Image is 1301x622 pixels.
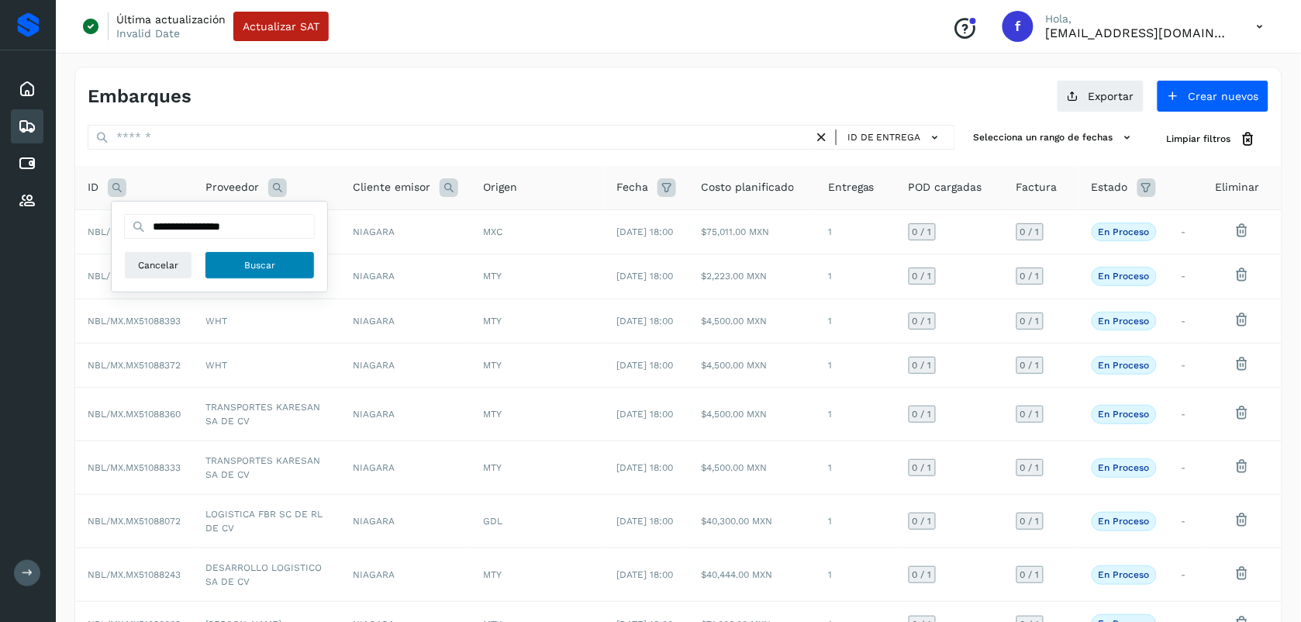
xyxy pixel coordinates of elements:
td: DESARROLLO LOGISTICO SA DE CV [193,548,340,602]
span: ID de entrega [847,130,921,144]
td: 1 [816,209,896,254]
p: En proceso [1099,569,1150,580]
span: NBL/MX.MX51088333 [88,462,181,473]
td: TRANSPORTES KARESAN SA DE CV [193,441,340,495]
td: NIAGARA [340,441,471,495]
p: fepadilla@niagarawater.com [1046,26,1232,40]
p: En proceso [1099,409,1150,420]
span: 0 / 1 [913,570,932,579]
span: [DATE] 18:00 [616,360,673,371]
td: 1 [816,548,896,602]
span: 0 / 1 [1020,570,1040,579]
p: Invalid Date [116,26,180,40]
td: NIAGARA [340,495,471,548]
span: Costo planificado [701,179,794,195]
span: ID [88,179,98,195]
span: 0 / 1 [913,227,932,237]
td: - [1169,344,1203,388]
span: MTY [483,360,502,371]
span: [DATE] 18:00 [616,462,673,473]
span: NBL/MX.MX51088405 [88,271,181,282]
p: Hola, [1046,12,1232,26]
span: Entregas [828,179,875,195]
span: Fecha [616,179,648,195]
td: 1 [816,441,896,495]
span: NBL/MX.MX51088393 [88,316,181,327]
span: Origen [483,179,517,195]
td: WHT [193,299,340,343]
td: NIAGARA [340,299,471,343]
td: - [1169,209,1203,254]
span: MTY [483,271,502,282]
div: Proveedores [11,184,43,218]
span: 0 / 1 [913,361,932,370]
td: TRANSPORTES KARESAN SA DE CV [193,388,340,441]
p: En proceso [1099,360,1150,371]
td: $40,300.00 MXN [688,495,816,548]
span: NBL/MX.MX51088372 [88,360,181,371]
td: 1 [816,299,896,343]
button: Exportar [1057,80,1144,112]
span: MTY [483,569,502,580]
span: 0 / 1 [913,316,932,326]
span: 0 / 1 [913,409,932,419]
span: MTY [483,409,502,420]
span: 0 / 1 [1020,361,1040,370]
span: 0 / 1 [1020,463,1040,472]
span: 0 / 1 [913,517,932,526]
td: $4,500.00 MXN [688,344,816,388]
p: En proceso [1099,316,1150,327]
td: - [1169,299,1203,343]
td: $75,011.00 MXN [688,209,816,254]
span: POD cargadas [909,179,982,195]
td: $4,500.00 MXN [688,299,816,343]
span: Crear nuevos [1189,91,1259,102]
button: ID de entrega [843,126,948,149]
span: Factura [1016,179,1058,195]
td: $4,500.00 MXN [688,388,816,441]
td: NIAGARA [340,254,471,299]
span: 0 / 1 [913,271,932,281]
span: NBL/MX.MX51088409 [88,226,181,237]
td: - [1169,495,1203,548]
span: Limpiar filtros [1167,132,1231,146]
td: - [1169,441,1203,495]
span: Actualizar SAT [243,21,319,32]
span: GDL [483,516,502,527]
button: Crear nuevos [1157,80,1269,112]
p: En proceso [1099,226,1150,237]
td: $2,223.00 MXN [688,254,816,299]
span: MXC [483,226,502,237]
td: - [1169,254,1203,299]
h4: Embarques [88,85,192,108]
p: En proceso [1099,462,1150,473]
span: Cliente emisor [353,179,430,195]
button: Selecciona un rango de fechas [968,125,1142,150]
span: Exportar [1089,91,1134,102]
td: LOGISTICA FBR SC DE RL DE CV [193,495,340,548]
span: [DATE] 18:00 [616,516,673,527]
p: Última actualización [116,12,226,26]
td: - [1169,388,1203,441]
span: NBL/MX.MX51088243 [88,569,181,580]
td: NIAGARA [340,548,471,602]
td: 1 [816,388,896,441]
td: 1 [816,495,896,548]
td: 1 [816,254,896,299]
span: 0 / 1 [913,463,932,472]
span: 0 / 1 [1020,271,1040,281]
td: WHT [193,344,340,388]
span: 0 / 1 [1020,316,1040,326]
button: Limpiar filtros [1154,125,1269,154]
span: NBL/MX.MX51088072 [88,516,181,527]
div: Cuentas por pagar [11,147,43,181]
span: 0 / 1 [1020,517,1040,526]
div: Embarques [11,109,43,143]
p: En proceso [1099,271,1150,282]
span: 0 / 1 [1020,409,1040,419]
button: Actualizar SAT [233,12,329,41]
span: Estado [1092,179,1128,195]
td: - [1169,548,1203,602]
span: [DATE] 18:00 [616,316,673,327]
td: 1 [816,344,896,388]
